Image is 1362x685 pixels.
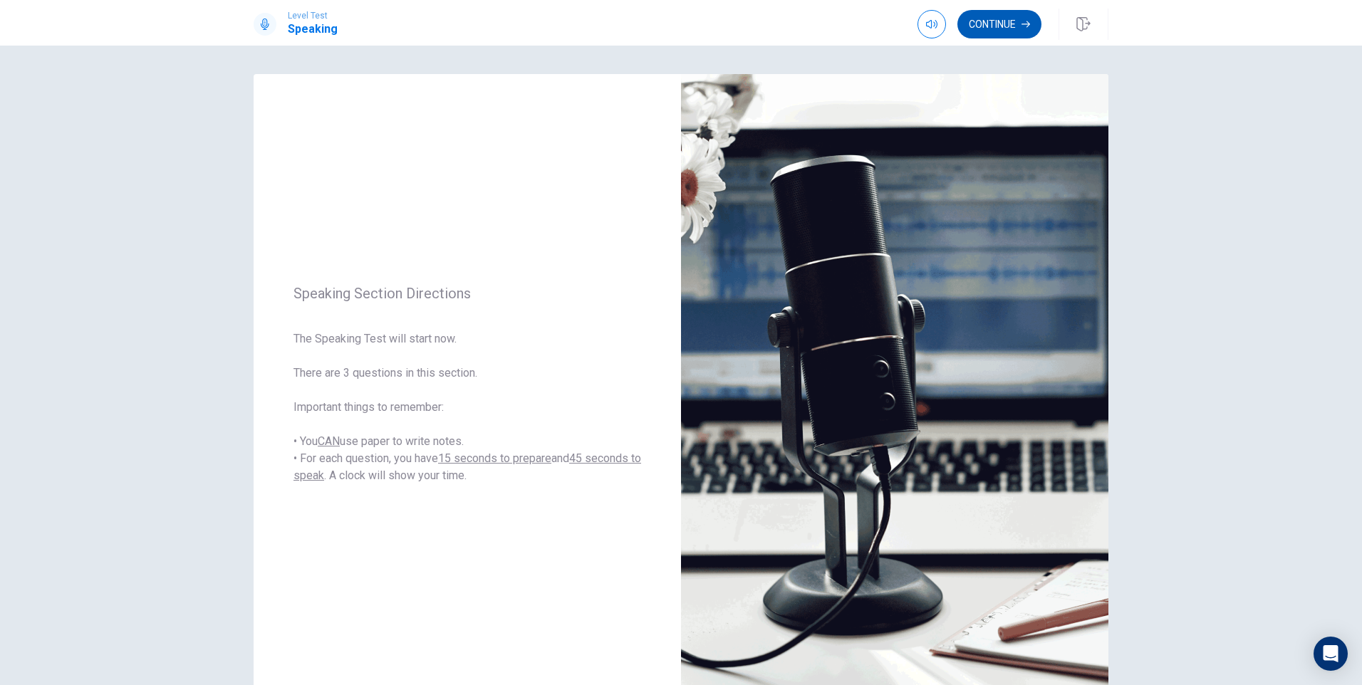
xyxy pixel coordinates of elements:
[438,451,551,465] u: 15 seconds to prepare
[288,21,338,38] h1: Speaking
[957,10,1041,38] button: Continue
[293,285,641,302] span: Speaking Section Directions
[318,434,340,448] u: CAN
[293,330,641,484] span: The Speaking Test will start now. There are 3 questions in this section. Important things to reme...
[288,11,338,21] span: Level Test
[1314,637,1348,671] div: Open Intercom Messenger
